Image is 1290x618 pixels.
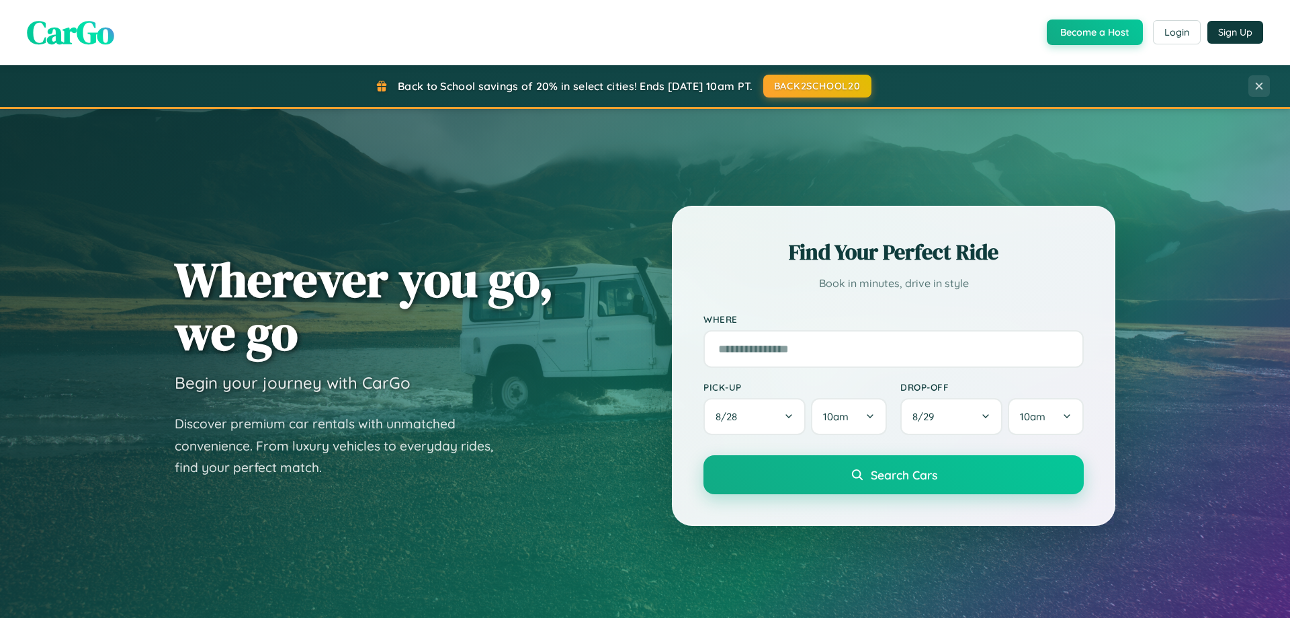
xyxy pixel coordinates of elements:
button: BACK2SCHOOL20 [763,75,871,98]
span: 8 / 29 [912,410,941,423]
button: Login [1153,20,1201,44]
span: Search Cars [871,467,937,482]
p: Discover premium car rentals with unmatched convenience. From luxury vehicles to everyday rides, ... [175,413,511,479]
label: Where [703,313,1084,325]
button: Sign Up [1207,21,1263,44]
span: 8 / 28 [716,410,744,423]
h1: Wherever you go, we go [175,253,554,359]
label: Drop-off [900,381,1084,393]
button: 10am [811,398,887,435]
button: Search Cars [703,455,1084,494]
h2: Find Your Perfect Ride [703,237,1084,267]
p: Book in minutes, drive in style [703,274,1084,293]
h3: Begin your journey with CarGo [175,373,411,393]
label: Pick-up [703,381,887,393]
button: Become a Host [1047,20,1143,45]
span: 10am [1020,410,1045,423]
button: 8/28 [703,398,806,435]
button: 8/29 [900,398,1002,435]
span: Back to School savings of 20% in select cities! Ends [DATE] 10am PT. [398,79,752,93]
span: 10am [823,410,849,423]
button: 10am [1008,398,1084,435]
span: CarGo [27,10,114,54]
